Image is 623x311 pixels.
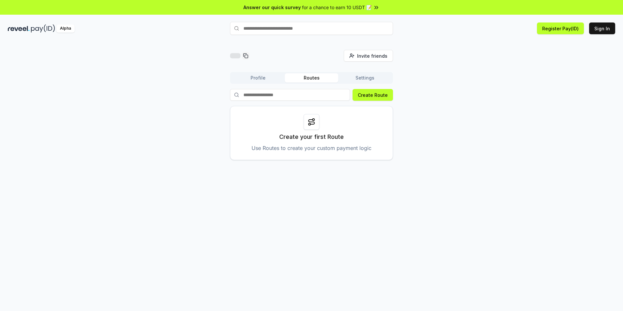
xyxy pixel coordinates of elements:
button: Create Route [353,89,393,101]
button: Invite friends [344,50,393,62]
button: Register Pay(ID) [537,22,584,34]
p: Create your first Route [279,132,344,141]
p: Use Routes to create your custom payment logic [252,144,371,152]
button: Settings [338,73,392,82]
span: Answer our quick survey [243,4,301,11]
span: Invite friends [357,52,387,59]
div: Alpha [56,24,75,33]
button: Routes [285,73,338,82]
button: Profile [231,73,285,82]
img: reveel_dark [8,24,30,33]
button: Sign In [589,22,615,34]
span: for a chance to earn 10 USDT 📝 [302,4,372,11]
img: pay_id [31,24,55,33]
